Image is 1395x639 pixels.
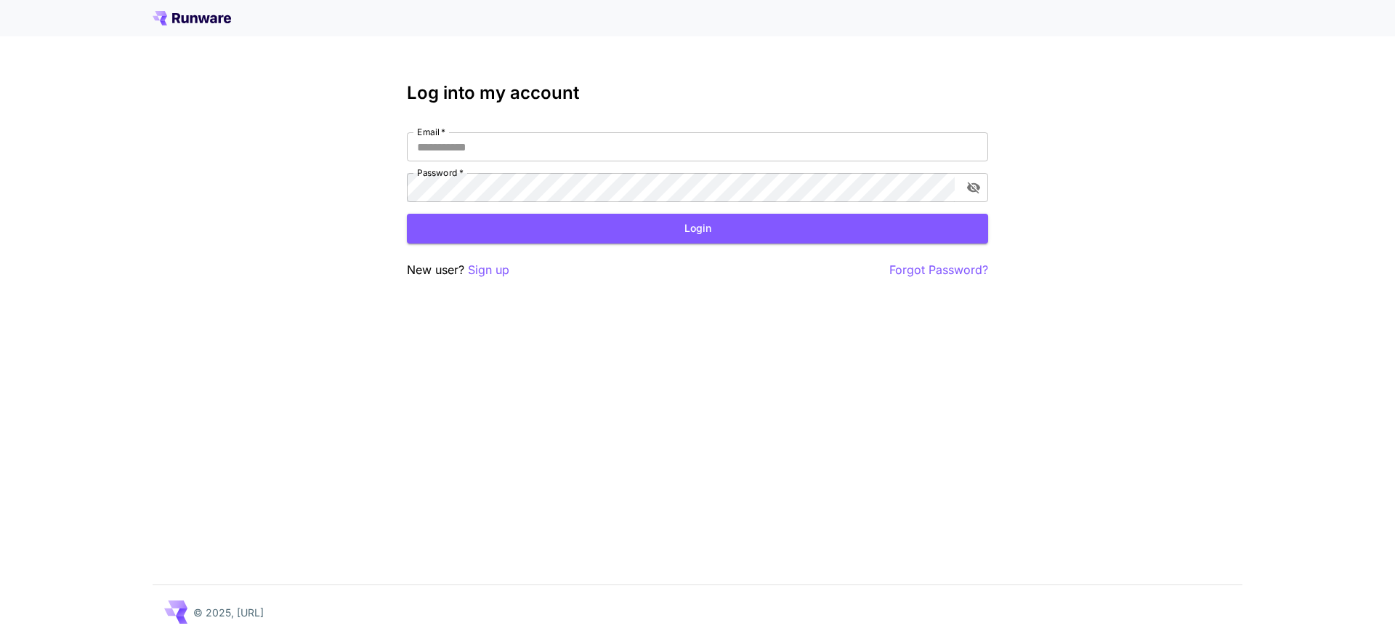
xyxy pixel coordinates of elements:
p: © 2025, [URL] [193,605,264,620]
h3: Log into my account [407,83,988,103]
button: toggle password visibility [961,174,987,201]
p: New user? [407,261,509,279]
label: Password [417,166,464,179]
button: Forgot Password? [889,261,988,279]
button: Sign up [468,261,509,279]
label: Email [417,126,445,138]
button: Login [407,214,988,244]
